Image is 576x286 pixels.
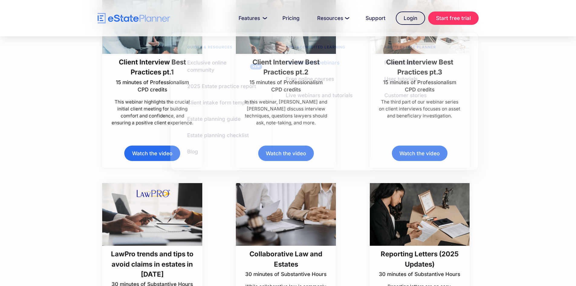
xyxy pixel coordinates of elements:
h3: Collaborative Law and Estates [244,249,328,269]
div: Estate planning checklist [187,132,249,139]
div: 2025 Estate practice report [187,83,256,90]
div: CPD–accredited learning [278,44,353,53]
a: Support [358,12,393,24]
a: Client intake form template [180,96,262,109]
p: 30 minutes of Substantive Hours [244,271,328,278]
a: home [98,13,170,24]
a: Watch the video [124,146,180,161]
div: Client intake form template [187,99,255,106]
a: Free online courses [278,72,342,86]
a: Live webinars and tutorials [278,89,360,102]
p: This webinar highlights the crucial initial client meeting for building comfort and confidence, a... [111,98,194,127]
a: Customer stories [377,89,434,102]
div: Blog [187,148,198,155]
h3: Reporting Letters (2025 Updates) [378,249,461,269]
div: Live webinars and tutorials [286,92,353,99]
div: Estate planning guide [187,115,241,123]
h3: LawPro trends and tips to avoid claims in estates in [DATE] [111,249,194,279]
a: Blog [180,145,206,158]
a: Product tour [377,56,423,69]
div: Customer stories [384,92,427,99]
a: 2025 Estate practice report [180,80,264,93]
a: Resources [310,12,355,24]
p: 30 minutes of Substantive Hours [378,271,461,278]
a: Pricing [275,12,307,24]
p: 15 minutes of Professionalism CPD credits [111,79,194,93]
div: About estate planner [377,44,444,53]
a: On-demand webinars [278,56,347,69]
div: Product tour [384,59,415,66]
a: Estate planning checklist [180,129,256,142]
div: User tutorials [384,75,418,83]
a: Exclusive online community [180,56,266,77]
a: Estate planning guide [180,112,248,126]
div: Free online courses [286,75,334,83]
div: Guides & resources [180,44,240,53]
div: On-demand webinars [286,59,340,66]
a: User tutorials [377,72,425,86]
a: Login [396,12,425,25]
a: Features [231,12,272,24]
h3: Client Interview Best Practices pt.1 [111,57,194,77]
div: Exclusive online community [187,59,248,74]
a: Start free trial [428,12,479,25]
